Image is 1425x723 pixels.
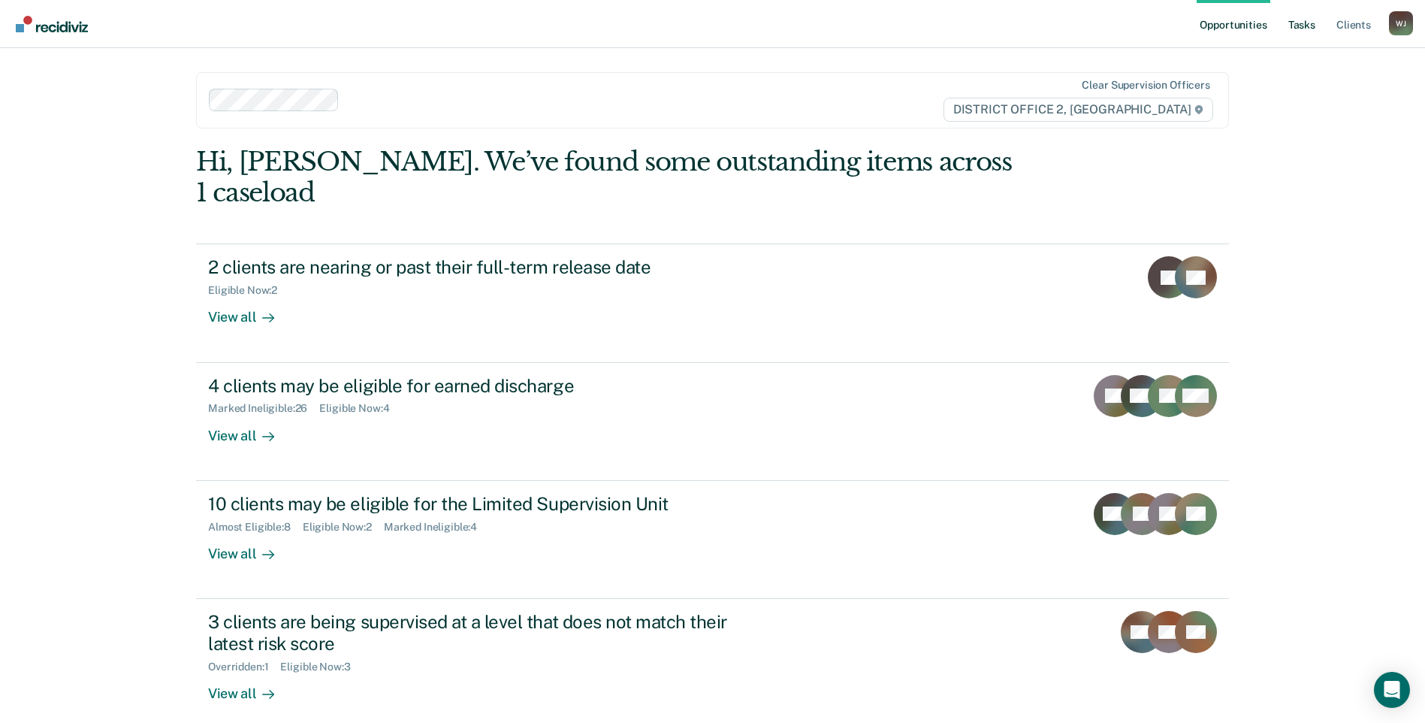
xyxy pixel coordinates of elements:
[1389,11,1413,35] div: W J
[208,375,735,397] div: 4 clients may be eligible for earned discharge
[208,297,292,326] div: View all
[208,521,303,534] div: Almost Eligible : 8
[384,521,489,534] div: Marked Ineligible : 4
[303,521,384,534] div: Eligible Now : 2
[16,16,88,32] img: Recidiviz
[208,415,292,444] div: View all
[208,493,735,515] div: 10 clients may be eligible for the Limited Supervision Unit
[208,284,289,297] div: Eligible Now : 2
[208,673,292,702] div: View all
[280,661,362,673] div: Eligible Now : 3
[196,481,1229,599] a: 10 clients may be eligible for the Limited Supervision UnitAlmost Eligible:8Eligible Now:2Marked ...
[208,533,292,562] div: View all
[208,402,319,415] div: Marked Ineligible : 26
[196,147,1022,208] div: Hi, [PERSON_NAME]. We’ve found some outstanding items across 1 caseload
[208,611,735,655] div: 3 clients are being supervised at a level that does not match their latest risk score
[1389,11,1413,35] button: Profile dropdown button
[1082,79,1209,92] div: Clear supervision officers
[196,363,1229,481] a: 4 clients may be eligible for earned dischargeMarked Ineligible:26Eligible Now:4View all
[319,402,401,415] div: Eligible Now : 4
[1374,672,1410,708] div: Open Intercom Messenger
[196,244,1229,362] a: 2 clients are nearing or past their full-term release dateEligible Now:2View all
[208,256,735,278] div: 2 clients are nearing or past their full-term release date
[943,98,1213,122] span: DISTRICT OFFICE 2, [GEOGRAPHIC_DATA]
[208,661,280,673] div: Overridden : 1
